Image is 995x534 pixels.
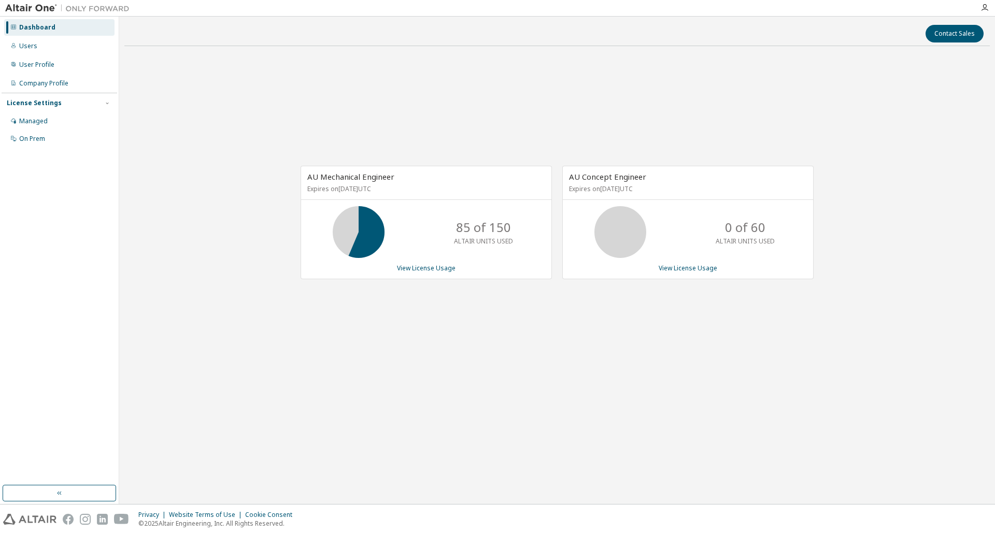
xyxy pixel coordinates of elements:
div: Managed [19,117,48,125]
p: 85 of 150 [456,219,511,236]
div: Cookie Consent [245,511,298,519]
p: © 2025 Altair Engineering, Inc. All Rights Reserved. [138,519,298,528]
p: ALTAIR UNITS USED [716,237,775,246]
div: Users [19,42,37,50]
a: View License Usage [397,264,456,272]
span: AU Mechanical Engineer [307,171,394,182]
div: Dashboard [19,23,55,32]
p: Expires on [DATE] UTC [307,184,543,193]
div: User Profile [19,61,54,69]
img: facebook.svg [63,514,74,525]
span: AU Concept Engineer [569,171,646,182]
div: On Prem [19,135,45,143]
img: instagram.svg [80,514,91,525]
a: View License Usage [659,264,717,272]
img: altair_logo.svg [3,514,56,525]
div: Privacy [138,511,169,519]
div: Company Profile [19,79,68,88]
button: Contact Sales [926,25,984,42]
img: Altair One [5,3,135,13]
img: linkedin.svg [97,514,108,525]
div: Website Terms of Use [169,511,245,519]
div: License Settings [7,99,62,107]
p: Expires on [DATE] UTC [569,184,804,193]
p: 0 of 60 [725,219,765,236]
p: ALTAIR UNITS USED [454,237,513,246]
img: youtube.svg [114,514,129,525]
